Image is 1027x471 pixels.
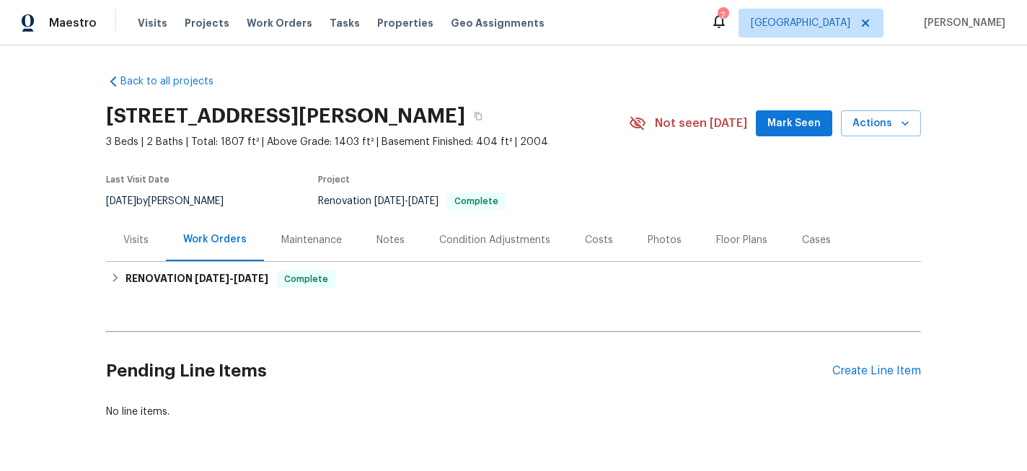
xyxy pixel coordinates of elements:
span: Complete [278,272,334,286]
div: Maintenance [281,233,342,247]
span: Project [318,175,350,184]
h2: [STREET_ADDRESS][PERSON_NAME] [106,109,465,123]
button: Actions [841,110,921,137]
span: Renovation [318,196,506,206]
span: Properties [377,16,433,30]
span: Maestro [49,16,97,30]
span: Last Visit Date [106,175,169,184]
span: - [374,196,438,206]
span: Geo Assignments [451,16,545,30]
div: Photos [648,233,682,247]
div: Notes [376,233,405,247]
span: [GEOGRAPHIC_DATA] [751,16,850,30]
div: by [PERSON_NAME] [106,193,241,210]
span: Tasks [330,18,360,28]
a: Back to all projects [106,74,244,89]
span: Mark Seen [767,115,821,133]
span: [DATE] [195,273,229,283]
h6: RENOVATION [125,270,268,288]
div: Floor Plans [716,233,767,247]
span: Visits [138,16,167,30]
button: Copy Address [465,103,491,129]
h2: Pending Line Items [106,338,832,405]
div: Condition Adjustments [439,233,550,247]
span: [PERSON_NAME] [918,16,1005,30]
div: Visits [123,233,149,247]
div: 7 [718,9,728,23]
div: RENOVATION [DATE]-[DATE]Complete [106,262,921,296]
div: Create Line Item [832,364,921,378]
span: Work Orders [247,16,312,30]
span: 3 Beds | 2 Baths | Total: 1807 ft² | Above Grade: 1403 ft² | Basement Finished: 404 ft² | 2004 [106,135,629,149]
span: Actions [852,115,909,133]
span: Projects [185,16,229,30]
span: [DATE] [106,196,136,206]
span: [DATE] [374,196,405,206]
span: [DATE] [234,273,268,283]
div: Work Orders [183,232,247,247]
button: Mark Seen [756,110,832,137]
div: Cases [802,233,831,247]
div: Costs [585,233,613,247]
span: Not seen [DATE] [655,116,747,131]
span: [DATE] [408,196,438,206]
span: - [195,273,268,283]
span: Complete [449,197,504,206]
div: No line items. [106,405,921,419]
